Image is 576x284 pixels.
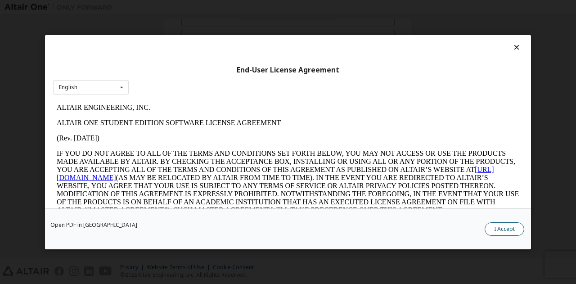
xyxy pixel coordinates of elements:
div: English [59,85,77,90]
p: (Rev. [DATE]) [4,34,466,42]
div: End-User License Agreement [53,65,523,74]
p: IF YOU DO NOT AGREE TO ALL OF THE TERMS AND CONDITIONS SET FORTH BELOW, YOU MAY NOT ACCESS OR USE... [4,50,466,114]
a: [URL][DOMAIN_NAME] [4,66,441,81]
p: ALTAIR ONE STUDENT EDITION SOFTWARE LICENSE AGREEMENT [4,19,466,27]
a: Open PDF in [GEOGRAPHIC_DATA] [50,222,137,227]
button: I Accept [485,222,524,235]
p: ALTAIR ENGINEERING, INC. [4,4,466,12]
p: This Altair One Student Edition Software License Agreement (“Agreement”) is between Altair Engine... [4,122,466,154]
